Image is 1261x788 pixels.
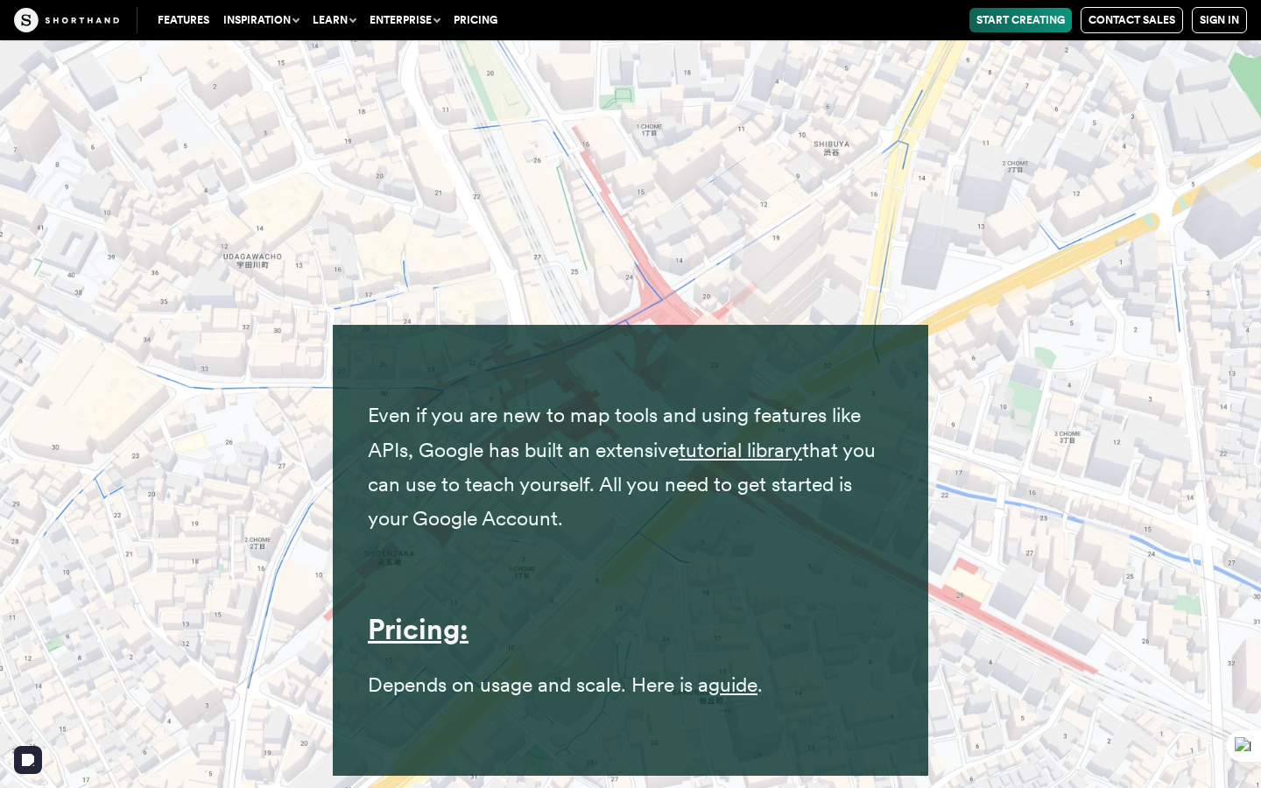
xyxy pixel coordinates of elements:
a: tutorial library [679,438,802,462]
button: Learn [306,8,363,32]
a: Sign in [1192,7,1247,33]
a: Contact Sales [1081,7,1183,33]
a: : [460,612,468,646]
img: The Craft [14,8,119,32]
a: Start Creating [969,8,1072,32]
button: Enterprise [363,8,447,32]
p: Even if you are new to map tools and using features like APIs, Google has built an extensive that... [368,398,893,535]
a: guide [708,672,757,697]
button: Inspiration [216,8,306,32]
a: Pricing [368,612,460,646]
a: Features [151,8,216,32]
a: Pricing [447,8,504,32]
p: Depends on usage and scale. Here is a . [368,668,893,702]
